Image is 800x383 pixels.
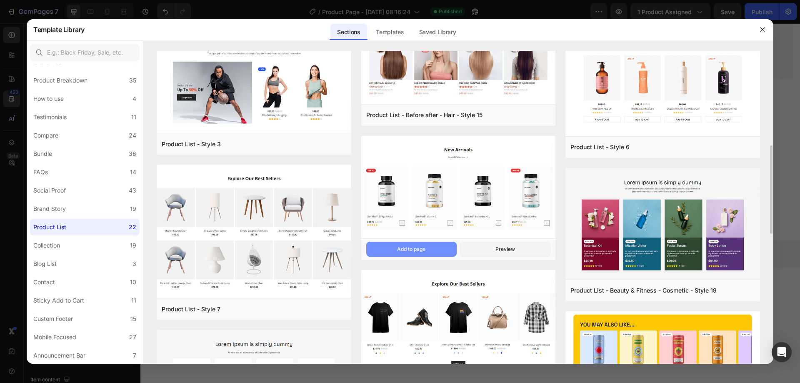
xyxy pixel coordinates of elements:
[81,104,323,114] p: Got Questions?
[361,136,556,240] img: pl13.png
[130,204,136,214] div: 19
[130,167,136,177] div: 14
[345,155,474,164] p: Does it display my car's battery voltage?
[361,17,556,106] img: pl15.png
[132,259,136,269] div: 3
[565,15,760,138] img: pl6.png
[236,298,293,306] span: inspired by CRO experts
[162,304,220,314] div: Product List - Style 7
[33,167,48,177] div: FAQs
[33,314,73,324] div: Custom Footer
[80,120,324,143] h2: Frequently Asked Questions
[130,240,136,250] div: 19
[33,240,60,250] div: Collection
[10,226,20,236] img: Judgeme.png
[412,24,463,40] div: Saved Library
[772,342,792,362] div: Open Intercom Messenger
[570,285,717,295] div: Product List - Beauty & Fitness - Cosmetic - Style 19
[33,94,64,104] div: How to use
[33,332,76,342] div: Mobile Focused
[33,259,57,269] div: Blog List
[130,314,136,324] div: 15
[131,295,136,305] div: 11
[33,149,52,159] div: Bundle
[330,24,367,40] div: Sections
[33,112,67,122] div: Testimonials
[27,226,117,235] div: [DOMAIN_NAME] - Review Widget
[570,142,630,152] div: Product List - Style 6
[33,350,85,360] div: Announcement Bar
[361,270,556,379] img: pl12.png
[360,298,422,306] span: then drag & drop elements
[129,130,136,140] div: 24
[310,270,350,278] span: Add section
[130,277,136,287] div: 10
[369,24,410,40] div: Templates
[345,96,474,105] p: How many devices can I charge at once?
[3,221,124,241] button: Judge.me - Review Widget
[565,168,760,281] img: pl19-1.png
[366,242,457,257] button: Add to page
[129,75,136,85] div: 35
[460,242,550,257] button: Preview
[133,350,136,360] div: 7
[305,298,349,306] span: from URL or image
[129,332,136,342] div: 27
[33,185,66,195] div: Social Proof
[367,288,417,297] div: Add blank section
[157,165,351,300] img: pl7.png
[129,149,136,159] div: 36
[162,139,221,149] div: Product List - Style 3
[33,204,66,214] div: Brand Story
[33,295,84,305] div: Sticky Add to Cart
[305,288,349,297] div: Generate layout
[33,277,55,287] div: Contact
[397,245,425,253] div: Add to page
[129,222,136,232] div: 22
[345,125,485,134] p: What is the length of the retractable cables?
[157,34,351,135] img: pl3.png
[132,94,136,104] div: 4
[33,222,66,232] div: Product List
[30,44,140,61] input: E.g.: Black Friday, Sale, etc.
[495,245,515,253] div: Preview
[129,185,136,195] div: 43
[366,110,482,120] div: Product List - Before after - Hair - Style 15
[33,130,58,140] div: Compare
[131,112,136,122] div: 11
[240,288,290,297] div: Choose templates
[33,75,87,85] div: Product Breakdown
[33,19,85,40] h2: Template Library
